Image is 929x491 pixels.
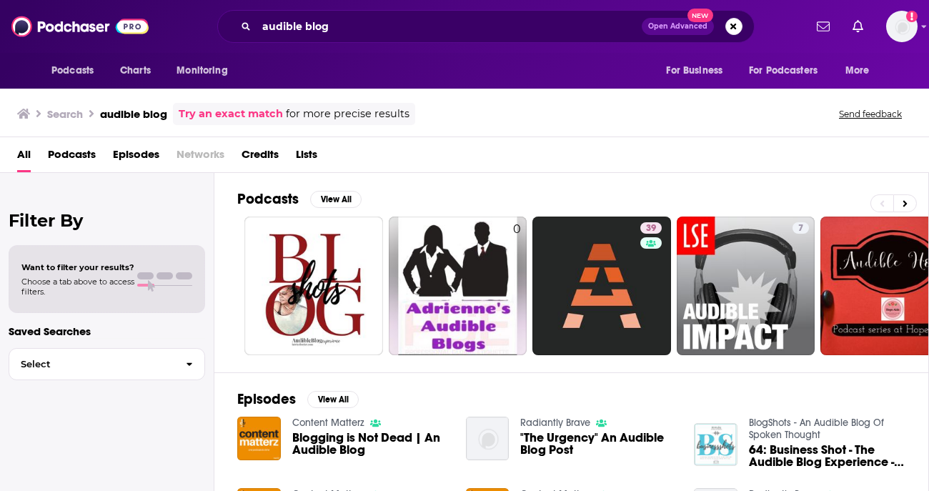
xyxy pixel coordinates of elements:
[847,14,869,39] a: Show notifications dropdown
[513,222,521,349] div: 0
[296,143,317,172] a: Lists
[740,57,838,84] button: open menu
[677,217,815,355] a: 7
[9,324,205,338] p: Saved Searches
[242,143,279,172] a: Credits
[9,348,205,380] button: Select
[11,13,149,40] img: Podchaser - Follow, Share and Rate Podcasts
[656,57,740,84] button: open menu
[307,391,359,408] button: View All
[21,262,134,272] span: Want to filter your results?
[237,417,281,460] img: Blogging is Not Dead | An Audible Blog
[466,417,510,460] img: "The Urgency" An Audible Blog Post
[21,277,134,297] span: Choose a tab above to access filters.
[217,10,755,43] div: Search podcasts, credits, & more...
[835,57,888,84] button: open menu
[257,15,642,38] input: Search podcasts, credits, & more...
[793,222,809,234] a: 7
[286,106,409,122] span: for more precise results
[389,217,527,355] a: 0
[177,61,227,81] span: Monitoring
[666,61,722,81] span: For Business
[749,61,818,81] span: For Podcasters
[532,217,671,355] a: 39
[292,432,449,456] a: Blogging is Not Dead | An Audible Blog
[648,23,707,30] span: Open Advanced
[798,222,803,236] span: 7
[51,61,94,81] span: Podcasts
[9,210,205,231] h2: Filter By
[749,444,905,468] a: 64: Business Shot - The Audible Blog Experience - J252019
[520,417,590,429] a: Radiantly Brave
[642,18,714,35] button: Open AdvancedNew
[835,108,906,120] button: Send feedback
[113,143,159,172] a: Episodes
[310,191,362,208] button: View All
[41,57,112,84] button: open menu
[906,11,918,22] svg: Add a profile image
[17,143,31,172] a: All
[48,143,96,172] a: Podcasts
[47,107,83,121] h3: Search
[687,9,713,22] span: New
[886,11,918,42] button: Show profile menu
[694,423,737,467] img: 64: Business Shot - The Audible Blog Experience - J252019
[111,57,159,84] a: Charts
[100,107,167,121] h3: audible blog
[237,190,299,208] h2: Podcasts
[237,390,296,408] h2: Episodes
[167,57,246,84] button: open menu
[845,61,870,81] span: More
[811,14,835,39] a: Show notifications dropdown
[886,11,918,42] img: User Profile
[520,432,677,456] a: "The Urgency" An Audible Blog Post
[179,106,283,122] a: Try an exact match
[640,222,662,234] a: 39
[646,222,656,236] span: 39
[9,359,174,369] span: Select
[237,390,359,408] a: EpisodesView All
[886,11,918,42] span: Logged in as BKusilek
[120,61,151,81] span: Charts
[237,190,362,208] a: PodcastsView All
[749,417,884,441] a: BlogShots - An Audible Blog Of Spoken Thought
[177,143,224,172] span: Networks
[292,417,364,429] a: Content Matterz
